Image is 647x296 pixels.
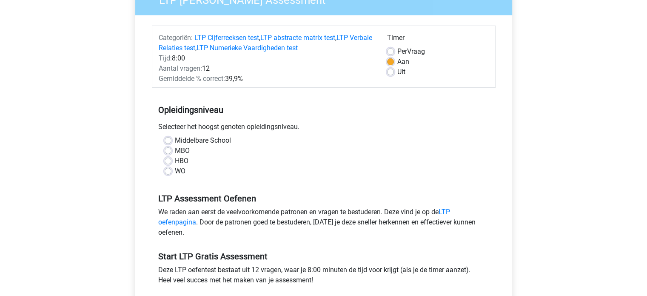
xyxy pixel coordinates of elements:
[260,34,335,42] a: LTP abstracte matrix test
[175,146,190,156] label: MBO
[175,135,231,146] label: Middelbare School
[175,156,188,166] label: HBO
[152,122,496,135] div: Selecteer het hoogst genoten opleidingsniveau.
[152,74,381,84] div: 39,9%
[152,63,381,74] div: 12
[194,34,259,42] a: LTP Cijferreeksen test
[152,53,381,63] div: 8:00
[159,75,225,83] span: Gemiddelde % correct:
[152,33,381,53] div: , , ,
[397,47,407,55] span: Per
[397,57,409,67] label: Aan
[175,166,185,176] label: WO
[159,34,193,42] span: Categoriën:
[159,54,172,62] span: Tijd:
[387,33,489,46] div: Timer
[159,64,202,72] span: Aantal vragen:
[152,265,496,289] div: Deze LTP oefentest bestaat uit 12 vragen, waar je 8:00 minuten de tijd voor krijgt (als je de tim...
[158,251,489,262] h5: Start LTP Gratis Assessment
[152,207,496,241] div: We raden aan eerst de veelvoorkomende patronen en vragen te bestuderen. Deze vind je op de . Door...
[397,46,425,57] label: Vraag
[197,44,298,52] a: LTP Numerieke Vaardigheden test
[158,193,489,204] h5: LTP Assessment Oefenen
[158,101,489,118] h5: Opleidingsniveau
[397,67,405,77] label: Uit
